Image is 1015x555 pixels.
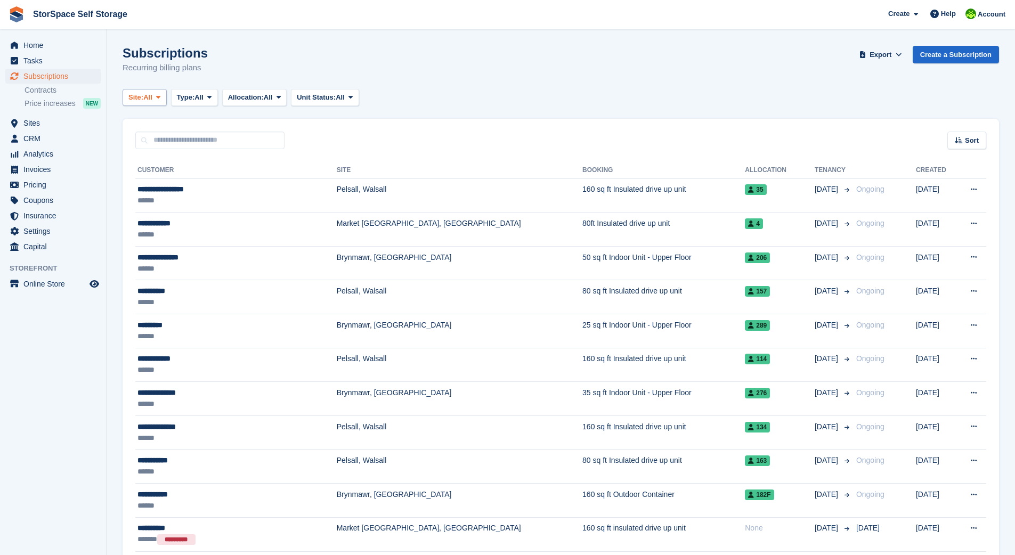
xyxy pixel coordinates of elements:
[5,239,101,254] a: menu
[582,450,745,484] td: 80 sq ft Insulated drive up unit
[916,382,956,416] td: [DATE]
[815,162,852,179] th: Tenancy
[5,53,101,68] a: menu
[815,489,840,500] span: [DATE]
[5,162,101,177] a: menu
[23,38,87,53] span: Home
[5,177,101,192] a: menu
[337,246,582,280] td: Brynmawr, [GEOGRAPHIC_DATA]
[916,484,956,518] td: [DATE]
[23,239,87,254] span: Capital
[815,353,840,364] span: [DATE]
[815,252,840,263] span: [DATE]
[337,450,582,484] td: Pelsall, Walsall
[815,421,840,432] span: [DATE]
[337,382,582,416] td: Brynmawr, [GEOGRAPHIC_DATA]
[5,38,101,53] a: menu
[337,213,582,247] td: Market [GEOGRAPHIC_DATA], [GEOGRAPHIC_DATA]
[965,135,979,146] span: Sort
[23,193,87,208] span: Coupons
[856,185,884,193] span: Ongoing
[23,224,87,239] span: Settings
[582,517,745,552] td: 160 sq ft insulated drive up unit
[815,184,840,195] span: [DATE]
[5,224,101,239] a: menu
[5,146,101,161] a: menu
[337,484,582,518] td: Brynmawr, [GEOGRAPHIC_DATA]
[815,387,840,398] span: [DATE]
[856,524,880,532] span: [DATE]
[5,208,101,223] a: menu
[582,246,745,280] td: 50 sq ft Indoor Unit - Upper Floor
[913,46,999,63] a: Create a Subscription
[916,517,956,552] td: [DATE]
[856,388,884,397] span: Ongoing
[23,208,87,223] span: Insurance
[171,89,218,107] button: Type: All
[856,321,884,329] span: Ongoing
[23,177,87,192] span: Pricing
[978,9,1005,20] span: Account
[5,131,101,146] a: menu
[10,263,106,274] span: Storefront
[25,99,76,109] span: Price increases
[745,523,815,534] div: None
[856,422,884,431] span: Ongoing
[745,422,770,432] span: 134
[916,314,956,348] td: [DATE]
[123,46,208,60] h1: Subscriptions
[23,53,87,68] span: Tasks
[23,131,87,146] span: CRM
[23,116,87,130] span: Sites
[856,456,884,464] span: Ongoing
[916,178,956,213] td: [DATE]
[337,348,582,382] td: Pelsall, Walsall
[337,517,582,552] td: Market [GEOGRAPHIC_DATA], [GEOGRAPHIC_DATA]
[745,252,770,263] span: 206
[745,162,815,179] th: Allocation
[916,348,956,382] td: [DATE]
[337,178,582,213] td: Pelsall, Walsall
[29,5,132,23] a: StorSpace Self Storage
[815,218,840,229] span: [DATE]
[291,89,359,107] button: Unit Status: All
[123,62,208,74] p: Recurring billing plans
[177,92,195,103] span: Type:
[337,415,582,450] td: Pelsall, Walsall
[745,218,763,229] span: 4
[888,9,910,19] span: Create
[745,489,774,500] span: 182f
[5,116,101,130] a: menu
[856,354,884,363] span: Ongoing
[916,450,956,484] td: [DATE]
[582,382,745,416] td: 35 sq ft Indoor Unit - Upper Floor
[9,6,25,22] img: stora-icon-8386f47178a22dfd0bd8f6a31ec36ba5ce8667c1dd55bd0f319d3a0aa187defe.svg
[25,97,101,109] a: Price increases NEW
[745,286,770,297] span: 157
[135,162,337,179] th: Customer
[745,388,770,398] span: 276
[916,280,956,314] td: [DATE]
[297,92,336,103] span: Unit Status:
[745,320,770,331] span: 289
[83,98,101,109] div: NEW
[916,213,956,247] td: [DATE]
[264,92,273,103] span: All
[745,354,770,364] span: 114
[870,50,891,60] span: Export
[582,415,745,450] td: 160 sq ft Insulated drive up unit
[815,455,840,466] span: [DATE]
[23,162,87,177] span: Invoices
[582,314,745,348] td: 25 sq ft Indoor Unit - Upper Floor
[337,280,582,314] td: Pelsall, Walsall
[228,92,264,103] span: Allocation:
[5,69,101,84] a: menu
[194,92,204,103] span: All
[857,46,904,63] button: Export
[5,193,101,208] a: menu
[745,455,770,466] span: 163
[222,89,287,107] button: Allocation: All
[916,415,956,450] td: [DATE]
[582,484,745,518] td: 160 sq ft Outdoor Container
[916,246,956,280] td: [DATE]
